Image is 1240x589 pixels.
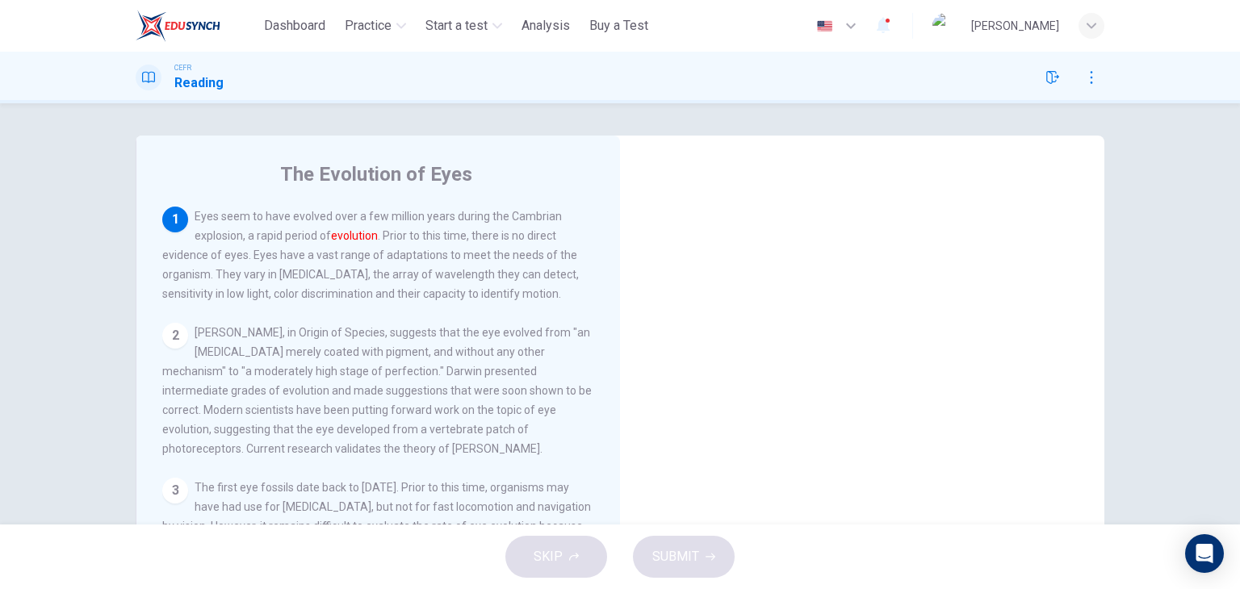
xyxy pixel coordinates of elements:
[815,20,835,32] img: en
[583,11,655,40] button: Buy a Test
[589,16,648,36] span: Buy a Test
[264,16,325,36] span: Dashboard
[162,323,188,349] div: 2
[338,11,413,40] button: Practice
[419,11,509,40] button: Start a test
[162,210,579,300] span: Eyes seem to have evolved over a few million years during the Cambrian explosion, a rapid period ...
[971,16,1059,36] div: [PERSON_NAME]
[136,10,220,42] img: ELTC logo
[174,62,191,73] span: CEFR
[345,16,392,36] span: Practice
[174,73,224,93] h1: Reading
[280,161,472,187] h4: The Evolution of Eyes
[162,326,592,455] span: [PERSON_NAME], in Origin of Species, suggests that the eye evolved from "an [MEDICAL_DATA] merely...
[136,10,258,42] a: ELTC logo
[522,16,570,36] span: Analysis
[258,11,332,40] button: Dashboard
[932,13,958,39] img: Profile picture
[1185,534,1224,573] div: Open Intercom Messenger
[425,16,488,36] span: Start a test
[515,11,576,40] button: Analysis
[162,207,188,232] div: 1
[331,229,378,242] font: evolution
[162,478,188,503] div: 3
